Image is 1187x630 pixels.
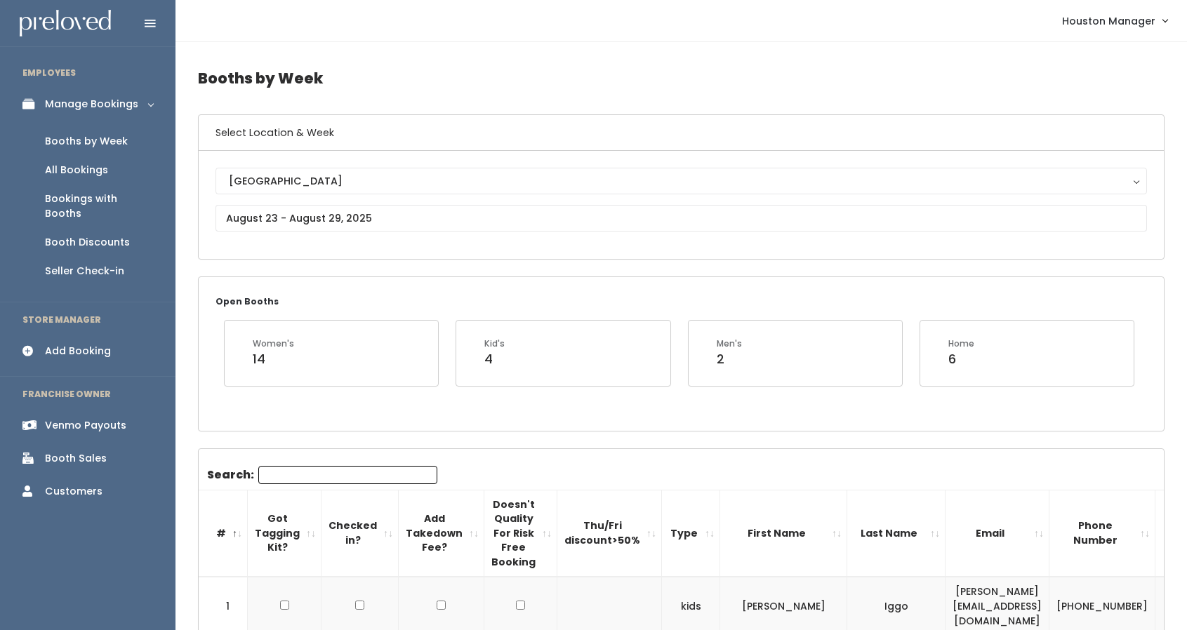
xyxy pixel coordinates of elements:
[45,235,130,250] div: Booth Discounts
[248,490,321,577] th: Got Tagging Kit?: activate to sort column ascending
[484,350,505,368] div: 4
[229,173,1134,189] div: [GEOGRAPHIC_DATA]
[717,337,742,350] div: Men's
[45,97,138,112] div: Manage Bookings
[948,337,974,350] div: Home
[45,134,128,149] div: Booths by Week
[258,466,437,484] input: Search:
[215,205,1147,232] input: August 23 - August 29, 2025
[199,490,248,577] th: #: activate to sort column descending
[253,350,294,368] div: 14
[45,163,108,177] div: All Bookings
[45,418,126,433] div: Venmo Payouts
[557,490,662,577] th: Thu/Fri discount&gt;50%: activate to sort column ascending
[1062,13,1155,29] span: Houston Manager
[198,59,1165,98] h4: Booths by Week
[20,10,111,37] img: preloved logo
[484,337,505,350] div: Kid's
[948,350,974,368] div: 6
[662,490,720,577] th: Type: activate to sort column ascending
[253,337,294,350] div: Women's
[946,490,1049,577] th: Email: activate to sort column ascending
[720,490,847,577] th: First Name: activate to sort column ascending
[717,350,742,368] div: 2
[207,466,437,484] label: Search:
[199,115,1164,151] h6: Select Location & Week
[45,344,111,358] div: Add Booking
[484,490,557,577] th: Doesn't Quality For Risk Free Booking : activate to sort column ascending
[45,451,107,466] div: Booth Sales
[45,264,124,279] div: Seller Check-in
[1048,6,1181,36] a: Houston Manager
[1049,490,1155,577] th: Phone Number: activate to sort column ascending
[321,490,399,577] th: Checked in?: activate to sort column ascending
[399,490,484,577] th: Add Takedown Fee?: activate to sort column ascending
[215,295,279,307] small: Open Booths
[45,192,153,221] div: Bookings with Booths
[847,490,946,577] th: Last Name: activate to sort column ascending
[45,484,102,499] div: Customers
[215,168,1147,194] button: [GEOGRAPHIC_DATA]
